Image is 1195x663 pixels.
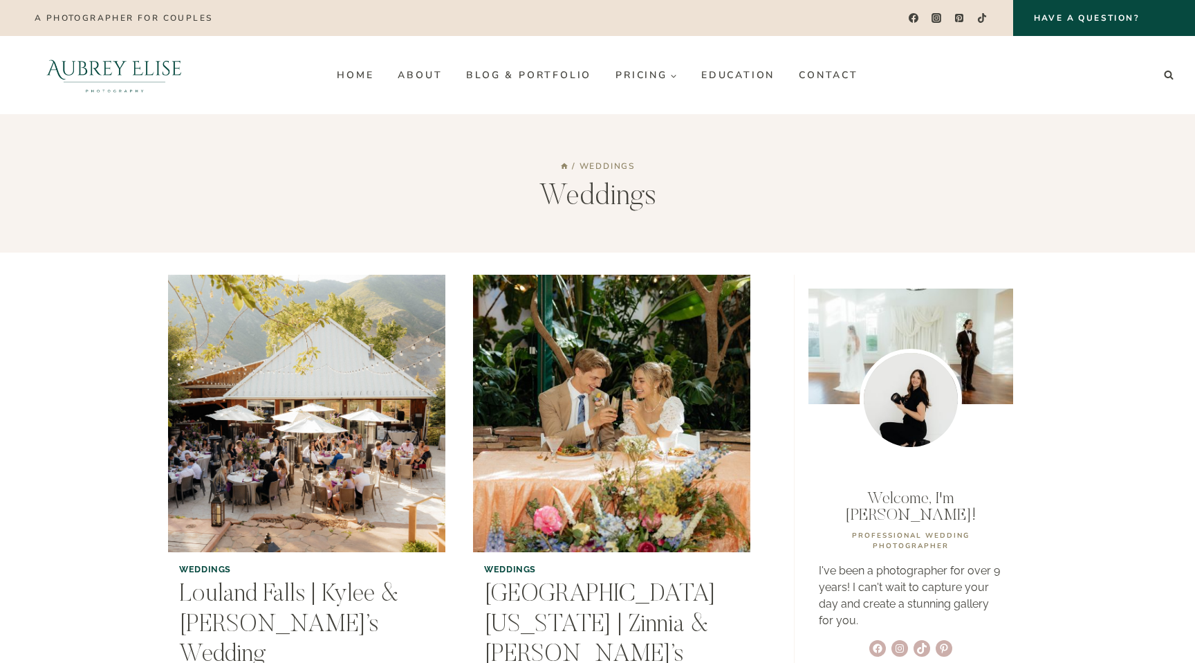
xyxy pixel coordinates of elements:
p: I've been a photographer for over 9 years! I can't wait to capture your day and create a stunning... [819,563,1003,629]
a: Weddings [179,564,231,574]
img: Highland Gardens Utah | Zinnia & Royce’s Wedding [473,275,750,552]
a: TikTok [972,8,992,28]
a: Pinterest [949,8,970,28]
a: Facebook [903,8,923,28]
button: View Search Form [1159,66,1178,85]
span: Weddings [580,161,635,172]
p: Welcome, I'm [PERSON_NAME]! [819,491,1003,524]
a: Education [689,64,786,87]
a: Home [560,161,568,172]
nav: Breadcrumbs [560,161,635,171]
p: A photographer for couples [35,13,212,23]
a: Blog & Portfolio [454,64,604,87]
h1: Weddings [539,180,656,215]
a: Weddings [484,564,536,574]
span: / [572,161,576,172]
nav: Primary [325,64,870,87]
a: Home [325,64,386,87]
a: About [386,64,454,87]
a: Contact [787,64,871,87]
img: Utah wedding photographer Aubrey Williams [860,349,962,451]
a: Pricing [604,64,689,87]
span: Pricing [615,70,677,80]
a: Instagram [927,8,947,28]
img: Aubrey Elise Photography [17,36,212,114]
p: professional WEDDING PHOTOGRAPHER [819,531,1003,552]
img: Louland Falls | Kylee & Dax’s Wedding [168,275,445,552]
